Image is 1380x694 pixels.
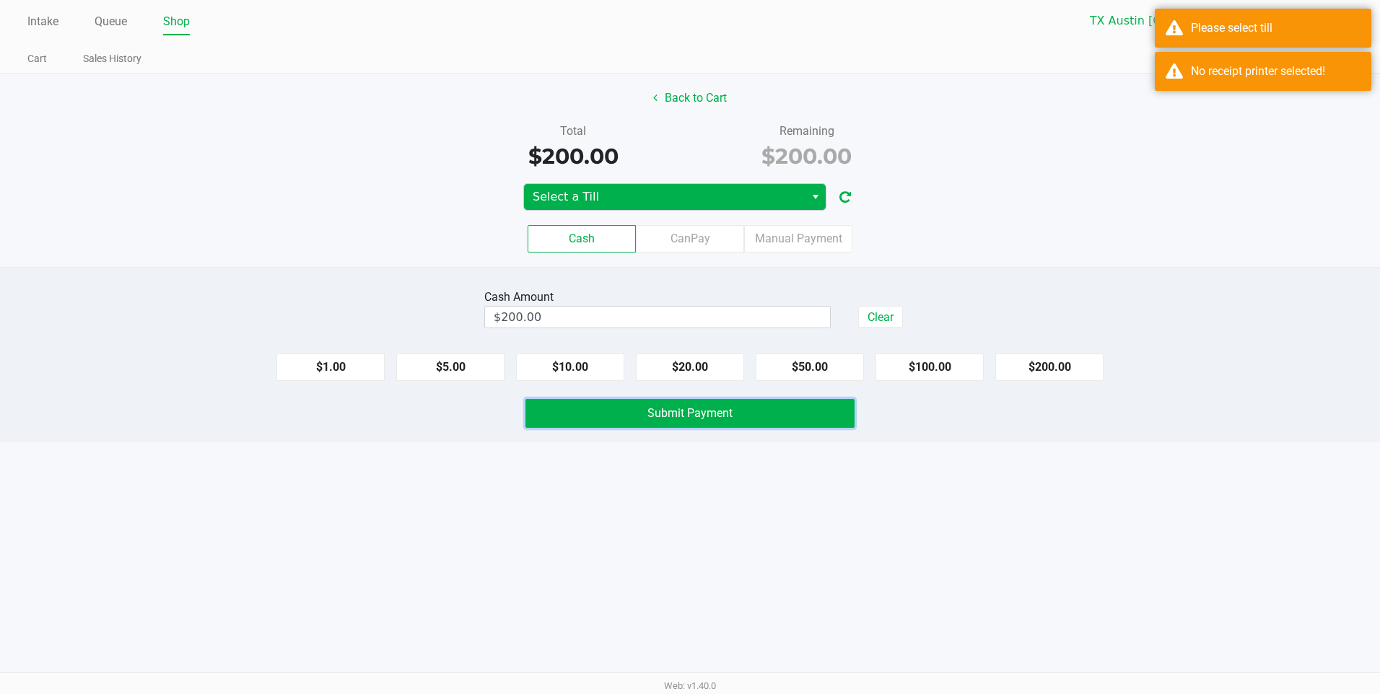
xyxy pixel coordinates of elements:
div: Remaining [701,123,913,140]
a: Intake [27,12,58,32]
div: No receipt printer selected! [1191,63,1361,80]
button: $1.00 [276,353,385,381]
span: Web: v1.40.0 [664,680,716,691]
a: Sales History [83,50,141,68]
a: Cart [27,50,47,68]
label: CanPay [636,225,744,252]
button: $5.00 [396,353,505,381]
div: Cash Amount [484,289,559,306]
label: Manual Payment [744,225,852,252]
button: Select [805,184,826,210]
button: Submit Payment [525,399,855,428]
button: Back to Cart [644,84,736,112]
div: $200.00 [701,140,913,172]
span: TX Austin [GEOGRAPHIC_DATA] [1090,12,1231,30]
label: Cash [528,225,636,252]
div: Total [467,123,679,140]
button: $10.00 [516,353,624,381]
button: Logout [1270,50,1306,68]
span: Submit Payment [647,406,733,420]
button: Clear [858,306,903,328]
button: $100.00 [875,353,984,381]
div: $200.00 [467,140,679,172]
button: $50.00 [756,353,864,381]
a: Shop [163,12,190,32]
button: $20.00 [636,353,744,381]
span: Select a Till [533,188,796,206]
div: Please select till [1191,19,1361,37]
button: Select [1239,8,1260,34]
button: $200.00 [995,353,1104,381]
a: Queue [95,12,127,32]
